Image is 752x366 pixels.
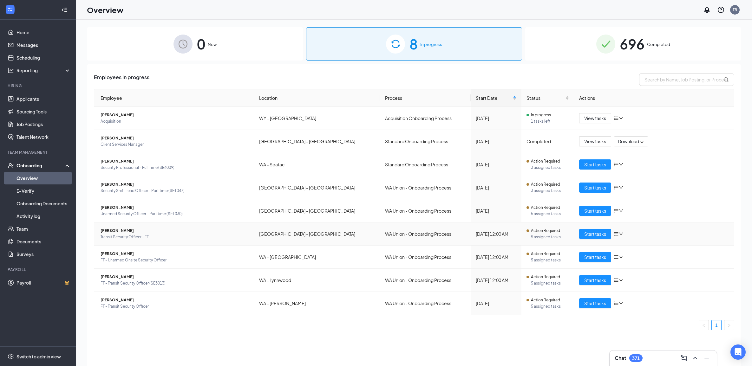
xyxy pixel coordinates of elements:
[712,320,721,330] a: 1
[690,353,700,363] button: ChevronUp
[584,115,606,122] span: View tasks
[730,344,746,360] div: Open Intercom Messenger
[8,353,14,360] svg: Settings
[380,130,471,153] td: Standard Onboarding Process
[254,246,380,269] td: WA - [GEOGRAPHIC_DATA]
[579,229,611,239] button: Start tasks
[574,89,734,107] th: Actions
[702,353,712,363] button: Minimize
[584,254,606,260] span: Start tasks
[197,33,205,55] span: 0
[16,235,71,248] a: Documents
[619,162,623,167] span: down
[531,181,560,188] span: Action Required
[254,130,380,153] td: [GEOGRAPHIC_DATA] - [GEOGRAPHIC_DATA]
[640,140,644,144] span: down
[531,303,569,310] span: 5 assigned tasks
[101,204,249,211] span: [PERSON_NAME]
[531,204,560,211] span: Action Required
[101,188,249,194] span: Security Shift Lead Officer - Part time (SE1047)
[618,138,639,145] span: Download
[584,230,606,237] span: Start tasks
[380,153,471,176] td: Standard Onboarding Process
[254,269,380,292] td: WA - Lynnwood
[699,320,709,330] button: left
[476,161,516,168] div: [DATE]
[711,320,722,330] li: 1
[8,83,69,88] div: Hiring
[101,257,249,263] span: FT - Unarmed Onsite Security Officer
[614,208,619,213] span: bars
[724,320,734,330] button: right
[619,255,623,259] span: down
[476,277,516,284] div: [DATE] 12:00 AM
[531,188,569,194] span: 3 assigned tasks
[703,354,710,362] svg: Minimize
[16,26,71,39] a: Home
[531,274,560,280] span: Action Required
[16,51,71,64] a: Scheduling
[16,353,61,360] div: Switch to admin view
[531,112,551,118] span: In progress
[584,207,606,214] span: Start tasks
[614,116,619,121] span: bars
[584,161,606,168] span: Start tasks
[101,251,249,257] span: [PERSON_NAME]
[101,135,249,141] span: [PERSON_NAME]
[380,89,471,107] th: Process
[420,41,442,48] span: In progress
[526,94,564,101] span: Status
[101,164,249,171] span: Security Professional - Full Time (SE6009)
[531,164,569,171] span: 3 assigned tasks
[254,176,380,199] td: [GEOGRAPHIC_DATA] - [GEOGRAPHIC_DATA]
[101,118,249,125] span: Acquisition
[8,67,14,74] svg: Analysis
[680,354,688,362] svg: ComposeMessage
[101,228,249,234] span: [PERSON_NAME]
[584,184,606,191] span: Start tasks
[579,252,611,262] button: Start tasks
[16,222,71,235] a: Team
[16,131,71,143] a: Talent Network
[724,320,734,330] li: Next Page
[16,276,71,289] a: PayrollCrown
[619,232,623,236] span: down
[619,301,623,305] span: down
[8,150,69,155] div: Team Management
[380,107,471,130] td: Acquisition Onboarding Process
[703,6,711,14] svg: Notifications
[531,297,560,303] span: Action Required
[531,158,560,164] span: Action Required
[87,4,123,15] h1: Overview
[579,183,611,193] button: Start tasks
[16,172,71,184] a: Overview
[94,89,254,107] th: Employee
[521,89,574,107] th: Status
[476,230,516,237] div: [DATE] 12:00 AM
[619,185,623,190] span: down
[254,89,380,107] th: Location
[101,181,249,188] span: [PERSON_NAME]
[647,41,670,48] span: Completed
[531,280,569,286] span: 5 assigned tasks
[101,297,249,303] span: [PERSON_NAME]
[702,324,706,327] span: left
[632,356,640,361] div: 371
[579,159,611,170] button: Start tasks
[101,274,249,280] span: [PERSON_NAME]
[101,141,249,148] span: Client Services Manager
[380,176,471,199] td: WA Union - Onboarding Process
[16,184,71,197] a: E-Verify
[101,211,249,217] span: Unarmed Security Officer - Part time (SE1030)
[16,67,71,74] div: Reporting
[7,6,13,13] svg: WorkstreamLogo
[16,105,71,118] a: Sourcing Tools
[679,353,689,363] button: ComposeMessage
[254,222,380,246] td: [GEOGRAPHIC_DATA] - [GEOGRAPHIC_DATA]
[380,246,471,269] td: WA Union - Onboarding Process
[619,116,623,120] span: down
[380,222,471,246] td: WA Union - Onboarding Process
[380,269,471,292] td: WA Union - Onboarding Process
[8,267,69,272] div: Payroll
[691,354,699,362] svg: ChevronUp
